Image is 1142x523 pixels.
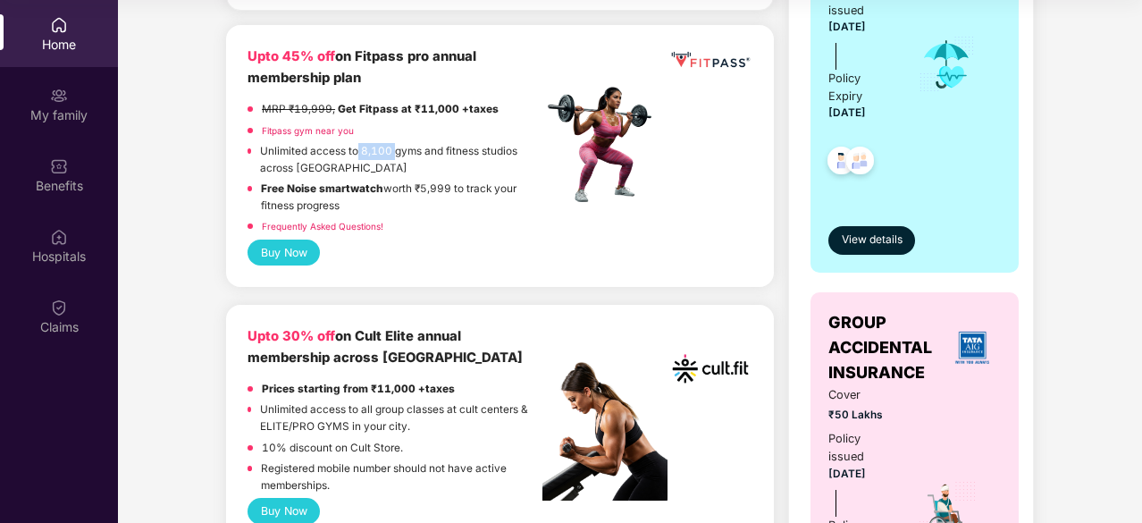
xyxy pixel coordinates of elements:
b: on Cult Elite annual membership across [GEOGRAPHIC_DATA] [248,328,523,365]
img: svg+xml;base64,PHN2ZyBpZD0iSG9tZSIgeG1sbnM9Imh0dHA6Ly93d3cudzMub3JnLzIwMDAvc3ZnIiB3aWR0aD0iMjAiIG... [50,16,68,34]
img: svg+xml;base64,PHN2ZyBpZD0iSG9zcGl0YWxzIiB4bWxucz0iaHR0cDovL3d3dy53My5vcmcvMjAwMC9zdmciIHdpZHRoPS... [50,228,68,246]
div: Policy issued [828,430,894,466]
p: Unlimited access to all group classes at cult centers & ELITE/PRO GYMS in your city. [260,401,542,434]
span: Cover [828,386,894,404]
span: View details [842,232,903,249]
img: fpp.png [542,82,668,207]
b: Upto 45% off [248,48,335,64]
img: svg+xml;base64,PHN2ZyB4bWxucz0iaHR0cDovL3d3dy53My5vcmcvMjAwMC9zdmciIHdpZHRoPSI0OC45NDMiIGhlaWdodD... [838,141,882,185]
strong: Free Noise smartwatch [261,182,383,195]
span: [DATE] [828,106,866,119]
img: svg+xml;base64,PHN2ZyB3aWR0aD0iMjAiIGhlaWdodD0iMjAiIHZpZXdCb3g9IjAgMCAyMCAyMCIgZmlsbD0ibm9uZSIgeG... [50,87,68,105]
strong: Get Fitpass at ₹11,000 +taxes [338,103,499,115]
b: on Fitpass pro annual membership plan [248,48,476,85]
p: Registered mobile number should not have active memberships. [261,460,542,493]
a: Fitpass gym near you [262,125,354,136]
strong: Prices starting from ₹11,000 +taxes [262,383,455,395]
a: Frequently Asked Questions! [262,221,383,232]
span: [DATE] [828,21,866,33]
img: icon [918,35,976,94]
img: fppp.png [668,46,752,72]
del: MRP ₹19,999, [262,103,335,115]
img: insurerLogo [948,324,996,372]
b: Upto 30% off [248,328,335,344]
img: svg+xml;base64,PHN2ZyBpZD0iQ2xhaW0iIHhtbG5zPSJodHRwOi8vd3d3LnczLm9yZy8yMDAwL3N2ZyIgd2lkdGg9IjIwIi... [50,299,68,316]
span: [DATE] [828,468,866,480]
div: Policy Expiry [828,70,894,105]
img: svg+xml;base64,PHN2ZyBpZD0iQmVuZWZpdHMiIHhtbG5zPSJodHRwOi8vd3d3LnczLm9yZy8yMDAwL3N2ZyIgd2lkdGg9Ij... [50,157,68,175]
button: Buy Now [248,240,320,266]
img: cult.png [668,326,752,410]
img: pc2.png [542,362,668,501]
img: svg+xml;base64,PHN2ZyB4bWxucz0iaHR0cDovL3d3dy53My5vcmcvMjAwMC9zdmciIHdpZHRoPSI0OC45NDMiIGhlaWdodD... [819,141,863,185]
p: 10% discount on Cult Store. [262,440,403,457]
p: Unlimited access to 8,100 gyms and fitness studios across [GEOGRAPHIC_DATA] [260,143,542,176]
p: worth ₹5,999 to track your fitness progress [261,181,542,214]
span: ₹50 Lakhs [828,407,894,424]
button: View details [828,226,915,255]
span: GROUP ACCIDENTAL INSURANCE [828,310,944,386]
